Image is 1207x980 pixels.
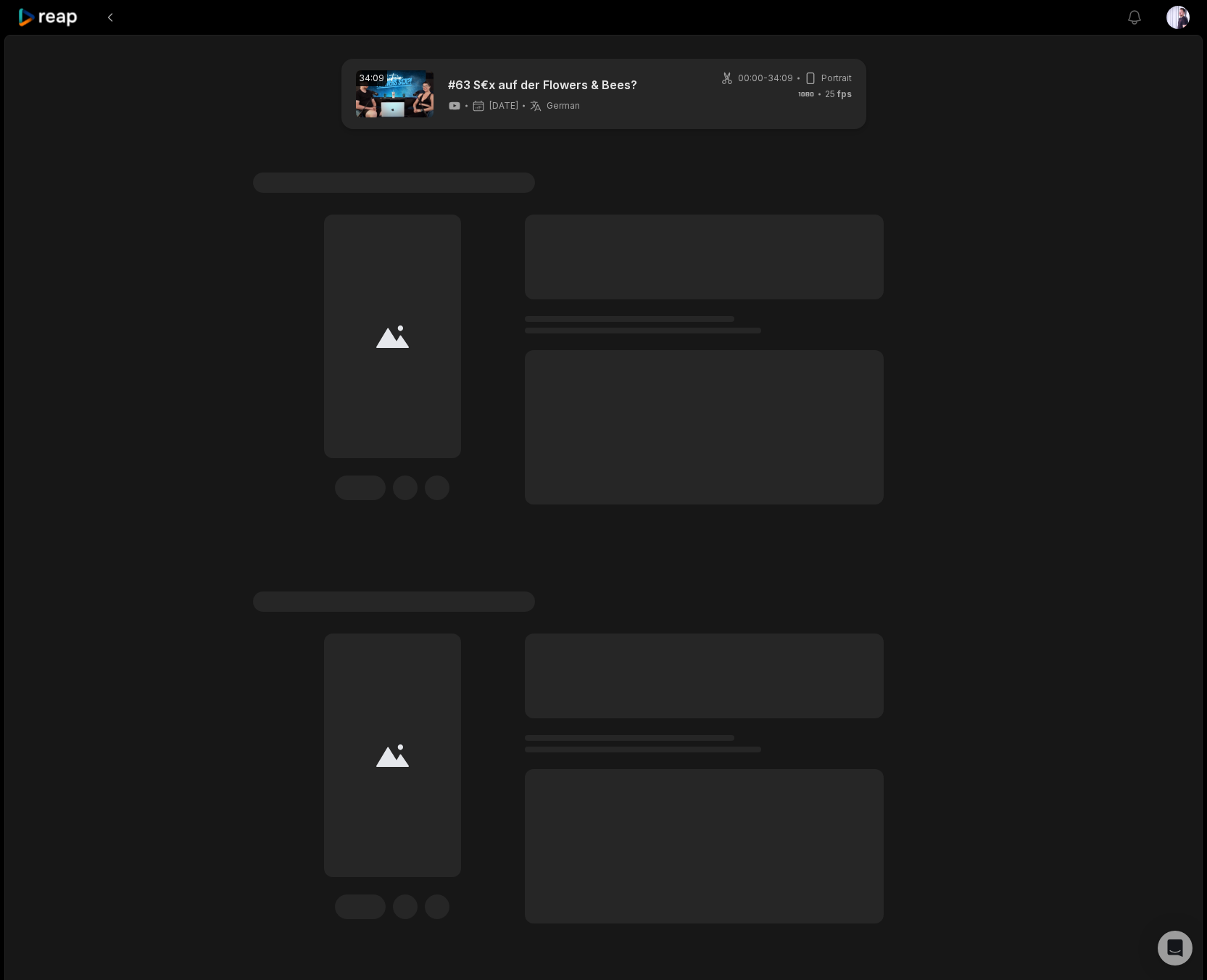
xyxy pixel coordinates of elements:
span: #1 Lorem ipsum dolor sit amet consecteturs [253,591,535,612]
div: Edit [335,894,386,919]
div: Edit [335,476,386,500]
a: #63 S€x auf der Flowers & Bees? [448,76,637,94]
span: 25 [825,88,852,101]
span: [DATE] [489,100,518,112]
span: German [547,100,580,112]
span: 00:00 - 34:09 [738,72,793,85]
span: fps [837,88,852,99]
span: Portrait [821,72,852,85]
span: #1 Lorem ipsum dolor sit amet consecteturs [253,173,535,193]
div: Open Intercom Messenger [1158,931,1193,966]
